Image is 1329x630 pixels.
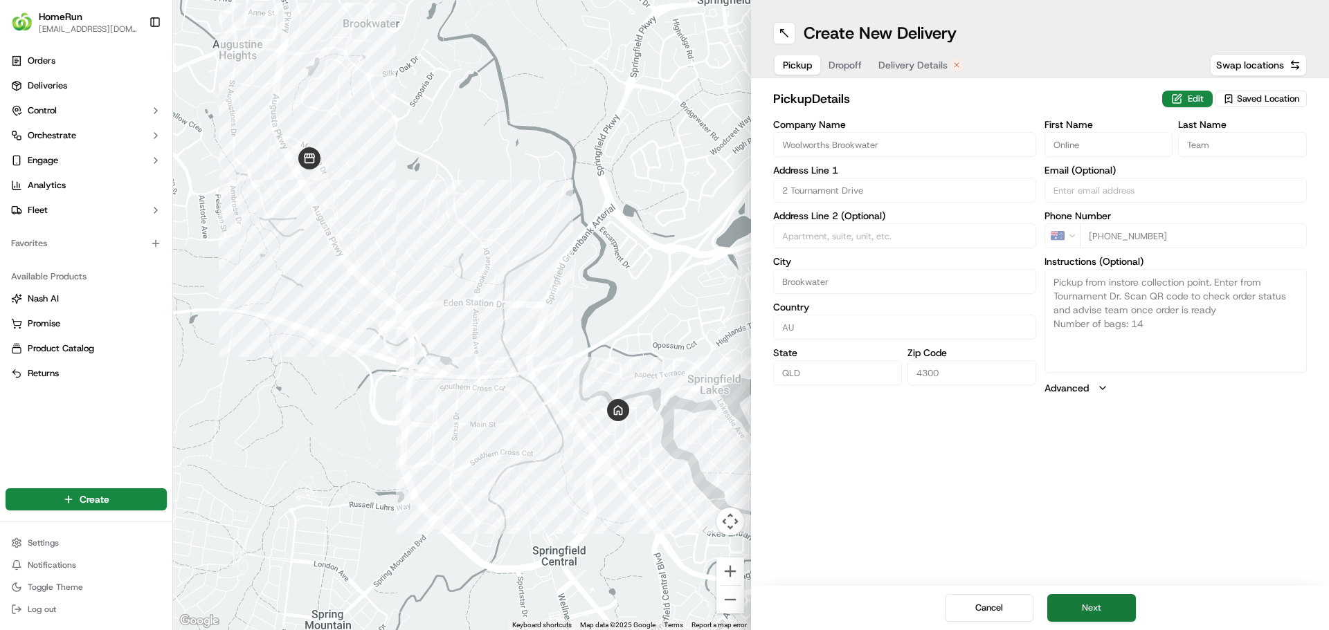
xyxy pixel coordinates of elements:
div: Favorites [6,232,167,254]
span: Orchestrate [28,129,76,142]
button: Orchestrate [6,124,167,147]
button: Engage [6,149,167,172]
span: Knowledge Base [28,201,106,214]
span: Pickup [783,58,812,72]
span: Swap locations [1216,58,1284,72]
button: Zoom out [716,586,744,613]
span: Delivery Details [878,58,948,72]
a: Deliveries [6,75,167,97]
span: Returns [28,367,59,380]
span: Saved Location [1237,93,1299,105]
button: Edit [1162,91,1213,107]
button: Control [6,100,167,122]
label: Instructions (Optional) [1045,257,1308,266]
span: Settings [28,537,59,548]
button: Promise [6,313,167,335]
button: Map camera controls [716,508,744,535]
button: Start new chat [235,136,252,153]
span: Nash AI [28,293,59,305]
label: Phone Number [1045,211,1308,221]
button: Saved Location [1215,89,1307,109]
input: Enter phone number [1080,223,1308,248]
input: Enter email address [1045,178,1308,203]
div: 📗 [14,202,25,213]
input: Enter state [773,360,902,385]
label: State [773,348,902,358]
input: Enter address [773,178,1036,203]
button: Fleet [6,199,167,221]
button: Product Catalog [6,337,167,360]
a: Returns [11,367,161,380]
label: Address Line 1 [773,165,1036,175]
span: Log out [28,604,56,615]
button: HomeRunHomeRun[EMAIL_ADDRESS][DOMAIN_NAME] [6,6,143,39]
div: Available Products [6,266,167,288]
a: 📗Knowledge Base [8,195,111,220]
a: Report a map error [691,621,747,629]
button: Toggle Theme [6,577,167,597]
span: Analytics [28,179,66,192]
button: Cancel [945,594,1033,622]
div: Start new chat [47,132,227,146]
a: Powered byPylon [98,234,168,245]
button: Create [6,488,167,510]
a: Open this area in Google Maps (opens a new window) [177,612,222,630]
img: HomeRun [11,11,33,33]
button: Returns [6,362,167,385]
a: Terms (opens in new tab) [664,621,683,629]
span: Promise [28,317,60,330]
label: Zip Code [907,348,1036,358]
span: Engage [28,154,58,167]
input: Enter first name [1045,132,1173,157]
span: Control [28,104,57,117]
input: Enter zip code [907,360,1036,385]
span: Fleet [28,204,48,216]
button: Swap locations [1210,54,1307,76]
label: Company Name [773,120,1036,129]
span: Deliveries [28,80,67,92]
span: Dropoff [829,58,862,72]
label: City [773,257,1036,266]
a: Nash AI [11,293,161,305]
span: Notifications [28,559,76,571]
button: HomeRun [39,10,82,24]
input: Enter company name [773,132,1036,157]
textarea: Pickup from instore collection point. Enter from Tournament Dr. Scan QR code to check order statu... [1045,269,1308,373]
span: Orders [28,55,55,67]
input: Enter last name [1178,132,1307,157]
label: First Name [1045,120,1173,129]
input: Got a question? Start typing here... [36,89,249,104]
input: Enter country [773,315,1036,340]
label: Email (Optional) [1045,165,1308,175]
button: Nash AI [6,288,167,310]
a: Product Catalog [11,342,161,355]
label: Advanced [1045,381,1089,395]
input: Enter city [773,269,1036,294]
img: Nash [14,14,42,41]
button: Next [1047,594,1136,622]
button: Keyboard shortcuts [512,620,572,630]
label: Address Line 2 (Optional) [773,211,1036,221]
label: Country [773,302,1036,312]
span: Pylon [138,234,168,245]
img: Google [177,612,222,630]
button: Settings [6,533,167,553]
img: 1736555255976-a54dd68f-1ca7-489b-9aae-adbdc363a1c4 [14,132,39,157]
h2: pickup Details [773,89,1154,109]
span: Map data ©2025 Google [580,621,656,629]
div: 💻 [117,202,128,213]
a: Analytics [6,174,167,196]
button: Advanced [1045,381,1308,395]
input: Apartment, suite, unit, etc. [773,223,1036,248]
a: Promise [11,317,161,330]
button: [EMAIL_ADDRESS][DOMAIN_NAME] [39,24,138,35]
button: Log out [6,600,167,619]
button: Notifications [6,555,167,575]
label: Last Name [1178,120,1307,129]
a: 💻API Documentation [111,195,228,220]
button: Zoom in [716,557,744,585]
span: Create [80,492,109,506]
span: Toggle Theme [28,582,83,593]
